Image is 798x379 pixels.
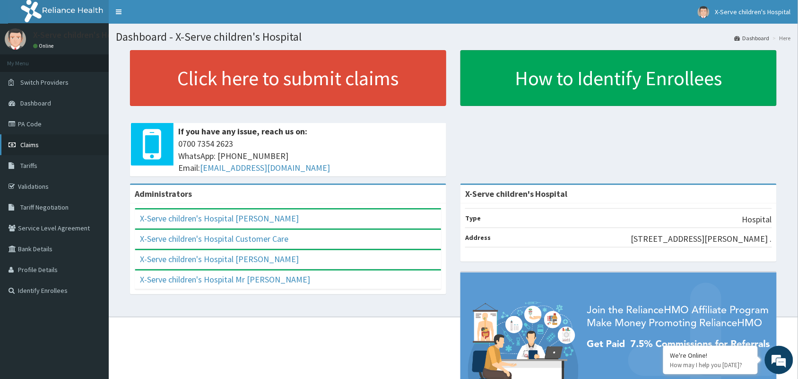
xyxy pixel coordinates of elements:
[771,34,791,42] li: Here
[20,99,51,107] span: Dashboard
[49,53,159,65] div: Chat with us now
[17,47,38,71] img: d_794563401_company_1708531726252_794563401
[135,188,192,199] b: Administrators
[20,161,37,170] span: Tariffs
[33,31,133,39] p: X-Serve children's Hospital
[20,203,69,212] span: Tariff Negotiation
[140,233,288,244] a: X-Serve children's Hospital Customer Care
[465,214,481,222] b: Type
[55,119,130,215] span: We're online!
[670,361,751,369] p: How may I help you today?
[130,50,446,106] a: Click here to submit claims
[178,138,442,174] span: 0700 7354 2623 WhatsApp: [PHONE_NUMBER] Email:
[200,162,330,173] a: [EMAIL_ADDRESS][DOMAIN_NAME]
[715,8,791,16] span: X-Serve children's Hospital
[698,6,710,18] img: User Image
[5,258,180,291] textarea: Type your message and hit 'Enter'
[631,233,772,245] p: [STREET_ADDRESS][PERSON_NAME] .
[20,78,69,87] span: Switch Providers
[5,28,26,50] img: User Image
[155,5,178,27] div: Minimize live chat window
[465,188,568,199] strong: X-Serve children's Hospital
[178,126,307,137] b: If you have any issue, reach us on:
[670,351,751,360] div: We're Online!
[140,213,299,224] a: X-Serve children's Hospital [PERSON_NAME]
[465,233,491,242] b: Address
[116,31,791,43] h1: Dashboard - X-Serve children's Hospital
[735,34,770,42] a: Dashboard
[33,43,56,49] a: Online
[140,254,299,264] a: X-Serve children's Hospital [PERSON_NAME]
[140,274,310,285] a: X-Serve children's Hospital Mr [PERSON_NAME]
[460,50,777,106] a: How to Identify Enrollees
[742,213,772,226] p: Hospital
[20,141,39,149] span: Claims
